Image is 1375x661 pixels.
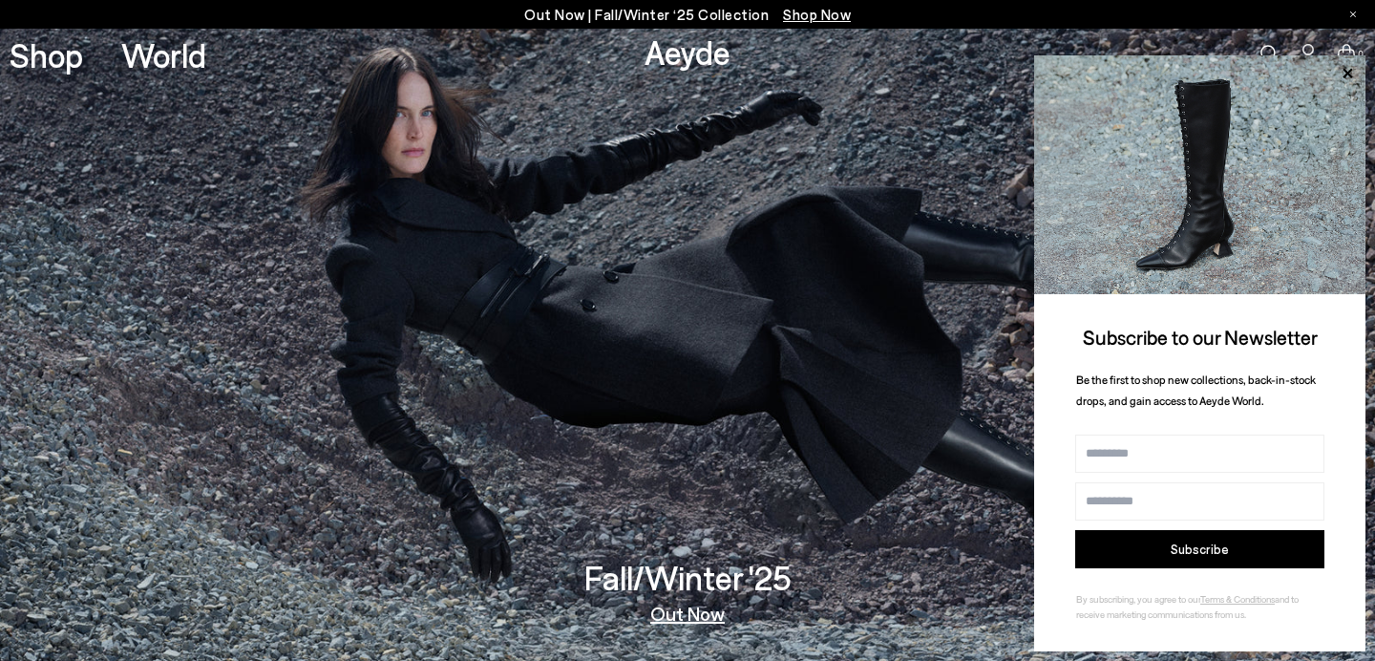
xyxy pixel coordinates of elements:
[1075,530,1324,568] button: Subscribe
[524,3,851,27] p: Out Now | Fall/Winter ‘25 Collection
[650,604,725,623] a: Out Now
[783,6,851,23] span: Navigate to /collections/new-in
[1356,50,1365,60] span: 0
[1076,373,1316,408] span: Be the first to shop new collections, back-in-stock drops, and gain access to Aeyde World.
[1083,325,1318,349] span: Subscribe to our Newsletter
[584,561,792,594] h3: Fall/Winter '25
[1200,593,1275,605] a: Terms & Conditions
[1076,593,1200,605] span: By subscribing, you agree to our
[645,32,730,72] a: Aeyde
[1034,55,1365,294] img: 2a6287a1333c9a56320fd6e7b3c4a9a9.jpg
[121,38,206,72] a: World
[10,38,83,72] a: Shop
[1337,44,1356,65] a: 0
